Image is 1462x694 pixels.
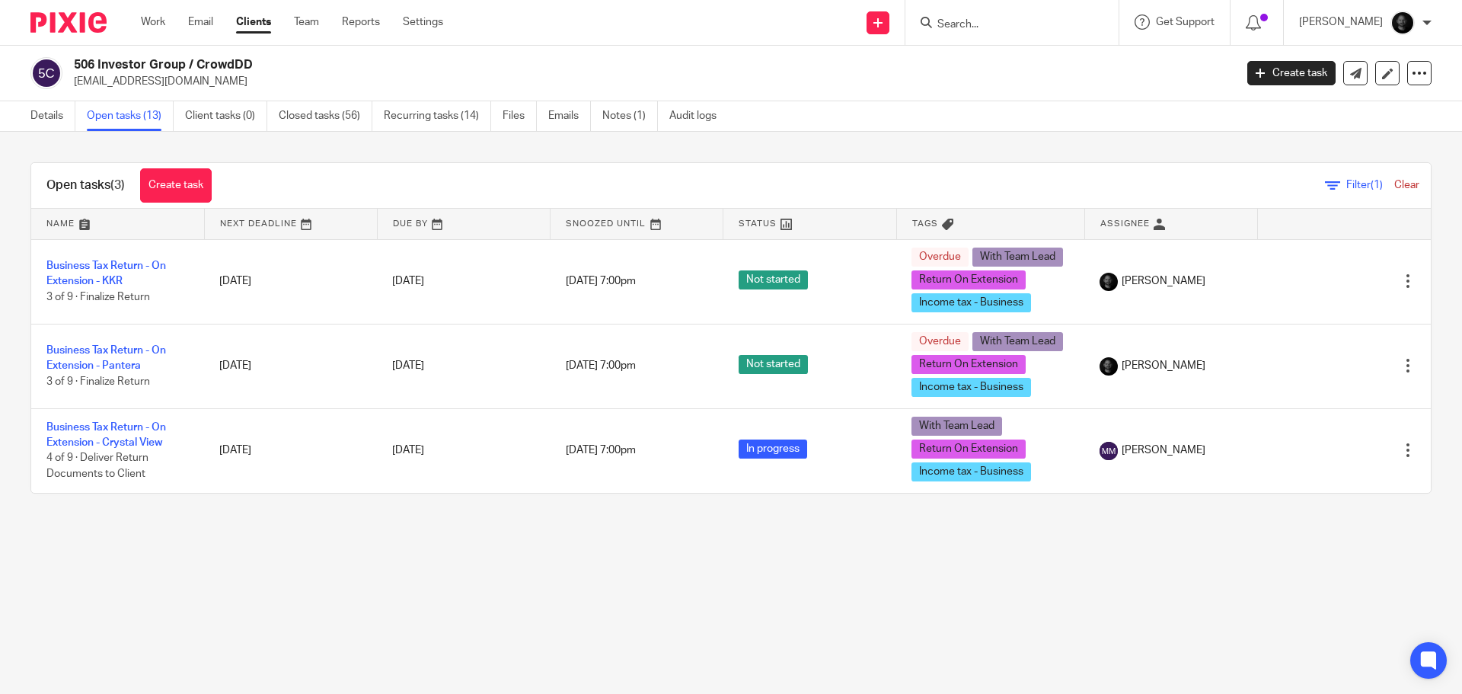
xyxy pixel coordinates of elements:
span: [DATE] [392,276,424,286]
span: Tags [912,219,938,228]
span: 3 of 9 · Finalize Return [46,292,150,302]
td: [DATE] [204,324,377,408]
a: Recurring tasks (14) [384,101,491,131]
span: With Team Lead [972,332,1063,351]
span: [DATE] [392,360,424,371]
a: Audit logs [669,101,728,131]
span: Income tax - Business [911,462,1031,481]
td: [DATE] [204,408,377,493]
a: Open tasks (13) [87,101,174,131]
td: [DATE] [204,239,377,324]
a: Business Tax Return - On Extension - Crystal View [46,422,166,448]
img: Chris.jpg [1100,357,1118,376]
span: [DATE] 7:00pm [566,360,636,371]
a: Team [294,14,319,30]
span: Not started [739,270,808,289]
span: [DATE] 7:00pm [566,276,636,286]
span: Get Support [1156,17,1215,27]
span: Overdue [911,332,969,351]
span: Return On Extension [911,270,1026,289]
span: [PERSON_NAME] [1122,358,1205,373]
img: Chris.jpg [1390,11,1415,35]
p: [PERSON_NAME] [1299,14,1383,30]
a: Files [503,101,537,131]
span: Overdue [911,248,969,267]
span: [PERSON_NAME] [1122,273,1205,289]
a: Emails [548,101,591,131]
a: Reports [342,14,380,30]
a: Settings [403,14,443,30]
span: Return On Extension [911,440,1026,459]
span: Snoozed Until [566,219,646,228]
a: Work [141,14,165,30]
h2: 506 Investor Group / CrowdDD [74,57,994,73]
span: Income tax - Business [911,293,1031,312]
a: Business Tax Return - On Extension - KKR [46,261,166,286]
span: Income tax - Business [911,378,1031,397]
a: Closed tasks (56) [279,101,372,131]
a: Clear [1394,180,1419,190]
a: Create task [1247,61,1336,85]
a: Notes (1) [602,101,658,131]
img: Chris.jpg [1100,273,1118,291]
h1: Open tasks [46,177,125,193]
span: 4 of 9 · Deliver Return Documents to Client [46,453,148,480]
span: [DATE] [392,445,424,456]
span: [DATE] 7:00pm [566,445,636,456]
a: Email [188,14,213,30]
span: [PERSON_NAME] [1122,443,1205,458]
span: (1) [1371,180,1383,190]
a: Clients [236,14,271,30]
p: [EMAIL_ADDRESS][DOMAIN_NAME] [74,74,1224,89]
span: With Team Lead [911,417,1002,436]
input: Search [936,18,1073,32]
span: In progress [739,440,807,459]
span: 3 of 9 · Finalize Return [46,376,150,387]
span: With Team Lead [972,248,1063,267]
a: Business Tax Return - On Extension - Pantera [46,345,166,371]
img: svg%3E [1100,442,1118,460]
span: Return On Extension [911,355,1026,374]
span: Status [739,219,777,228]
a: Details [30,101,75,131]
img: svg%3E [30,57,62,89]
a: Client tasks (0) [185,101,267,131]
img: Pixie [30,12,107,33]
span: (3) [110,179,125,191]
span: Filter [1346,180,1394,190]
a: Create task [140,168,212,203]
span: Not started [739,355,808,374]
